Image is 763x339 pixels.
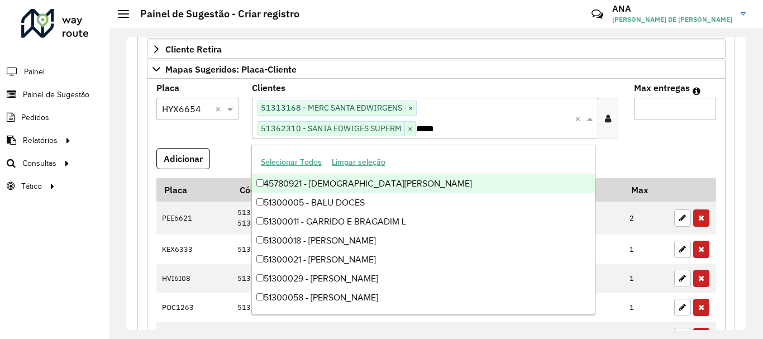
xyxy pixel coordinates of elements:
td: 1 [624,264,669,293]
div: 51300029 - [PERSON_NAME] [252,269,595,288]
td: 2 [624,202,669,235]
td: 51336747 51349409 [232,202,425,235]
button: Adicionar [156,148,210,169]
span: Cliente Retira [165,45,222,54]
th: Código Cliente [232,178,425,202]
div: 51300021 - [PERSON_NAME] [252,250,595,269]
span: Tático [21,180,42,192]
span: Painel de Sugestão [23,89,89,101]
td: POC1263 [156,293,232,322]
td: 1 [624,235,669,264]
ng-dropdown-panel: Options list [251,145,595,315]
label: Placa [156,81,179,94]
div: 51300018 - [PERSON_NAME] [252,231,595,250]
a: Mapas Sugeridos: Placa-Cliente [147,60,726,79]
div: 51300011 - GARRIDO E BRAGADIM L [252,212,595,231]
span: Consultas [22,157,56,169]
div: 51300005 - BALU DOCES [252,193,595,212]
span: × [404,122,416,136]
td: 51392926 [232,235,425,264]
div: 45780921 - [DEMOGRAPHIC_DATA][PERSON_NAME] [252,174,595,193]
div: 51300079 - SKINA DO BAIAO I [252,307,595,326]
h3: ANA [612,3,732,14]
span: × [405,102,416,115]
td: 51378903 [232,264,425,293]
span: Clear all [215,102,225,116]
a: Cliente Retira [147,40,726,59]
td: PEE6621 [156,202,232,235]
td: 51312283 [232,293,425,322]
label: Clientes [252,81,285,94]
span: Mapas Sugeridos: Placa-Cliente [165,65,297,74]
div: 51300058 - [PERSON_NAME] [252,288,595,307]
span: Clear all [575,112,584,125]
span: Relatórios [23,135,58,146]
span: 51362310 - SANTA EDWIGES SUPERM [258,122,404,135]
h2: Painel de Sugestão - Criar registro [129,8,299,20]
em: Máximo de clientes que serão colocados na mesma rota com os clientes informados [693,87,700,96]
th: Placa [156,178,232,202]
span: Painel [24,66,45,78]
span: Pedidos [21,112,49,123]
button: Limpar seleção [327,154,390,171]
span: 51313168 - MERC SANTA EDWIRGENS [258,101,405,114]
td: HVI6I08 [156,264,232,293]
a: Contato Rápido [585,2,609,26]
label: Max entregas [634,81,690,94]
span: [PERSON_NAME] DE [PERSON_NAME] [612,15,732,25]
button: Selecionar Todos [256,154,327,171]
th: Max [624,178,669,202]
td: KEX6333 [156,235,232,264]
td: 1 [624,293,669,322]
